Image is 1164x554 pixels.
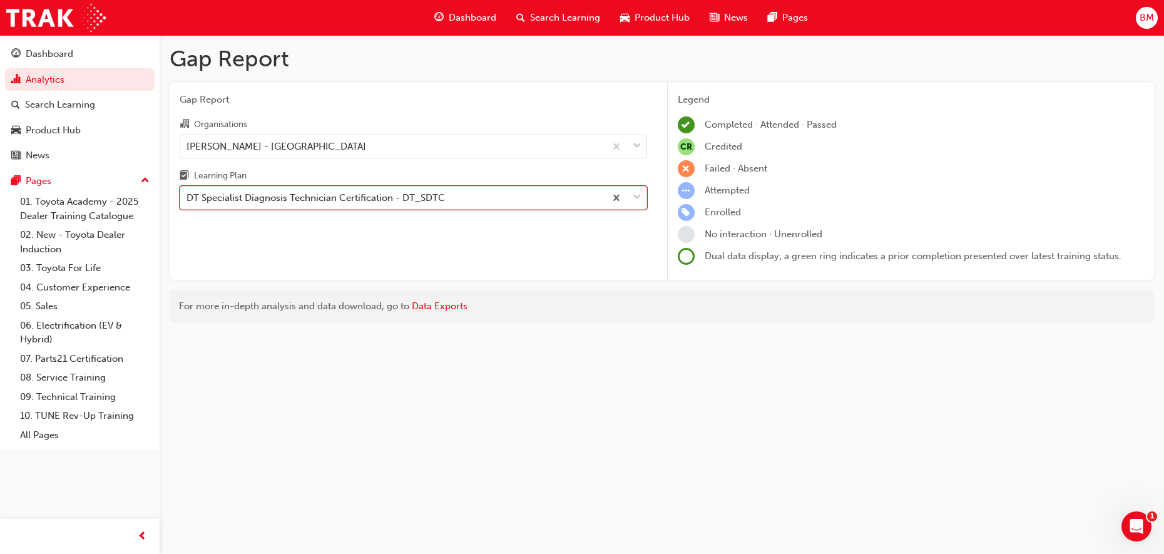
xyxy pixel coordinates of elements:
span: car-icon [11,125,21,136]
a: Product Hub [5,119,155,142]
div: DT Specialist Diagnosis Technician Certification - DT_SDTC [186,191,445,205]
a: 09. Technical Training [15,387,155,407]
div: Search Learning [25,98,95,112]
button: Pages [5,170,155,193]
span: News [724,11,748,25]
span: Failed · Absent [705,163,767,174]
div: For more in-depth analysis and data download, go to [179,299,1145,314]
span: Gap Report [180,93,647,107]
span: search-icon [11,100,20,111]
span: Completed · Attended · Passed [705,119,837,130]
a: 03. Toyota For Life [15,259,155,278]
span: Product Hub [635,11,690,25]
button: BM [1136,7,1158,29]
a: news-iconNews [700,5,758,31]
span: news-icon [11,150,21,162]
span: No interaction · Unenrolled [705,228,822,240]
div: News [26,148,49,163]
div: Legend [678,93,1145,107]
span: Pages [782,11,808,25]
div: Learning Plan [194,170,247,182]
a: Search Learning [5,93,155,116]
div: Organisations [194,118,247,131]
a: 02. New - Toyota Dealer Induction [15,225,155,259]
span: Enrolled [705,207,741,218]
span: learningRecordVerb_COMPLETE-icon [678,116,695,133]
span: Credited [705,141,742,152]
div: Dashboard [26,47,73,61]
button: DashboardAnalyticsSearch LearningProduct HubNews [5,40,155,170]
span: guage-icon [11,49,21,60]
a: search-iconSearch Learning [506,5,610,31]
span: down-icon [633,190,641,206]
a: pages-iconPages [758,5,818,31]
span: search-icon [516,10,525,26]
span: learningRecordVerb_ENROLL-icon [678,204,695,221]
span: down-icon [633,138,641,155]
a: News [5,144,155,167]
span: organisation-icon [180,119,189,130]
a: Dashboard [5,43,155,66]
a: guage-iconDashboard [424,5,506,31]
a: Data Exports [412,300,467,312]
span: Dual data display; a green ring indicates a prior completion presented over latest training status. [705,250,1121,262]
span: learningRecordVerb_ATTEMPT-icon [678,182,695,199]
iframe: Intercom live chat [1121,511,1151,541]
span: 1 [1147,511,1157,521]
span: prev-icon [138,529,147,545]
span: chart-icon [11,74,21,86]
a: Analytics [5,68,155,91]
span: guage-icon [434,10,444,26]
span: Dashboard [449,11,496,25]
a: 07. Parts21 Certification [15,349,155,369]
a: 04. Customer Experience [15,278,155,297]
span: learningRecordVerb_FAIL-icon [678,160,695,177]
span: car-icon [620,10,630,26]
span: BM [1140,11,1154,25]
img: Trak [6,4,106,32]
span: up-icon [141,173,150,189]
span: learningplan-icon [180,171,189,182]
span: pages-icon [11,176,21,187]
a: 01. Toyota Academy - 2025 Dealer Training Catalogue [15,192,155,225]
a: 06. Electrification (EV & Hybrid) [15,316,155,349]
span: Attempted [705,185,750,196]
a: All Pages [15,426,155,445]
span: pages-icon [768,10,777,26]
a: car-iconProduct Hub [610,5,700,31]
h1: Gap Report [170,45,1154,73]
span: learningRecordVerb_NONE-icon [678,226,695,243]
div: Product Hub [26,123,81,138]
span: Search Learning [530,11,600,25]
div: Pages [26,174,51,188]
a: 05. Sales [15,297,155,316]
div: [PERSON_NAME] - [GEOGRAPHIC_DATA] [186,139,366,153]
a: 10. TUNE Rev-Up Training [15,406,155,426]
a: 08. Service Training [15,368,155,387]
span: null-icon [678,138,695,155]
span: news-icon [710,10,719,26]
